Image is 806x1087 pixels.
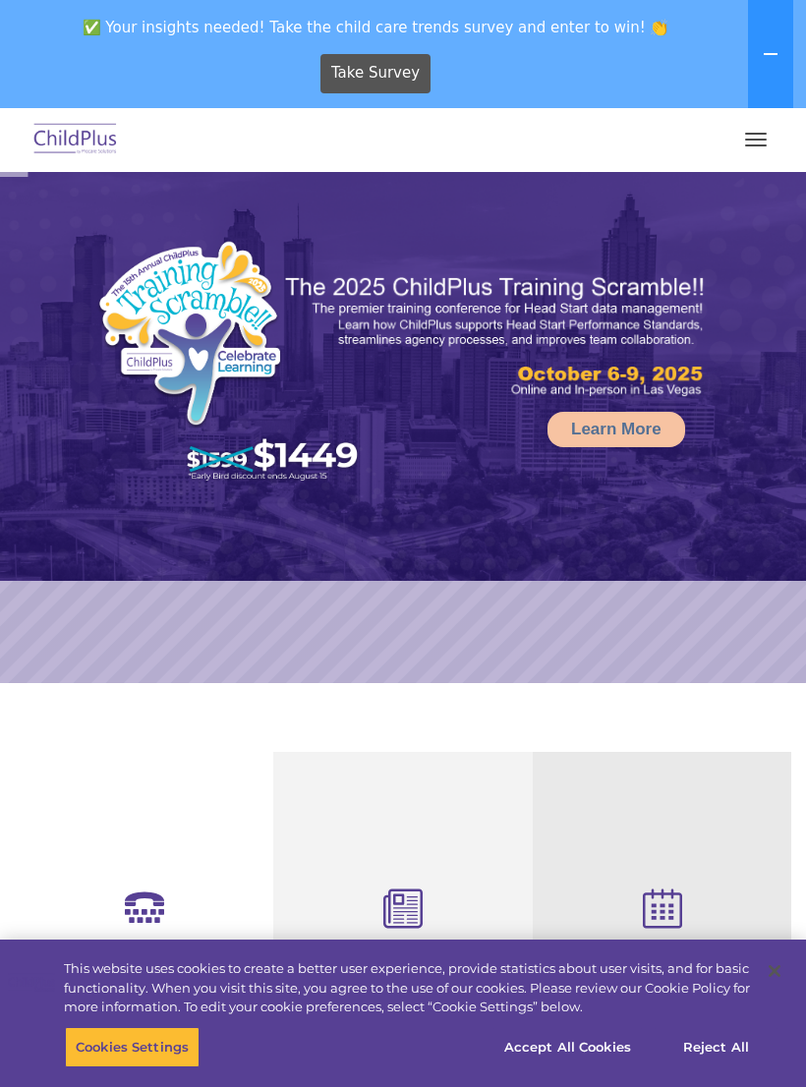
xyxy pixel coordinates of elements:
[8,8,744,46] span: ✅ Your insights needed! Take the child care trends survey and enter to win! 👏
[29,117,122,163] img: ChildPlus by Procare Solutions
[753,949,796,993] button: Close
[331,56,420,90] span: Take Survey
[64,959,750,1017] div: This website uses cookies to create a better user experience, provide statistics about user visit...
[320,54,432,93] a: Take Survey
[493,1026,642,1067] button: Accept All Cookies
[655,1026,777,1067] button: Reject All
[65,1026,200,1067] button: Cookies Settings
[547,412,685,447] a: Learn More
